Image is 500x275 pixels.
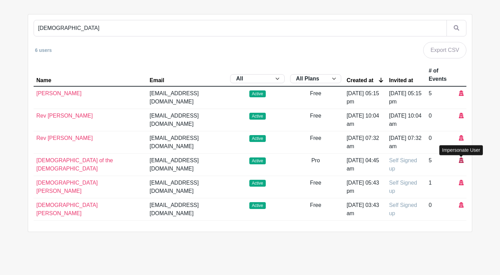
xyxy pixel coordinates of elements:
[287,198,344,221] td: Free
[36,135,93,141] a: Rev [PERSON_NAME]
[344,86,386,109] td: [DATE] 05:15 pm
[147,154,227,176] td: [EMAIL_ADDRESS][DOMAIN_NAME]
[386,86,426,109] td: [DATE] 05:15 pm
[147,176,227,198] td: [EMAIL_ADDRESS][DOMAIN_NAME]
[426,154,456,176] td: 5
[36,157,113,172] a: [DEMOGRAPHIC_DATA] of the [DEMOGRAPHIC_DATA]
[386,131,426,154] td: [DATE] 07:32 am
[287,176,344,198] td: Free
[35,47,52,53] small: 6 users
[287,131,344,154] td: Free
[344,198,386,221] td: [DATE] 03:43 am
[147,109,227,131] td: [EMAIL_ADDRESS][DOMAIN_NAME]
[423,42,466,58] a: Export CSV
[347,78,373,83] div: Created at
[36,78,144,83] a: Name
[249,113,266,120] span: Active
[426,198,456,221] td: 0
[344,109,386,131] td: [DATE] 10:04 am
[426,86,456,109] td: 5
[344,176,386,198] td: [DATE] 05:43 pm
[36,78,51,83] div: Name
[249,157,266,164] span: Active
[34,20,447,36] input: Search by name or email...
[36,90,82,96] a: [PERSON_NAME]
[249,180,266,187] span: Active
[389,78,413,83] div: Invited at
[389,180,417,194] span: Self Signed up
[147,198,227,221] td: [EMAIL_ADDRESS][DOMAIN_NAME]
[386,109,426,131] td: [DATE] 10:04 am
[344,154,386,176] td: [DATE] 04:45 am
[344,131,386,154] td: [DATE] 07:32 am
[36,113,93,119] a: Rev [PERSON_NAME]
[389,202,417,216] span: Self Signed up
[426,176,456,198] td: 1
[36,202,98,216] a: [DEMOGRAPHIC_DATA] [PERSON_NAME]
[389,78,423,83] a: Invited at
[249,90,266,97] span: Active
[249,135,266,142] span: Active
[347,77,384,83] a: Created at
[426,131,456,154] td: 0
[389,157,417,172] span: Self Signed up
[287,154,344,176] td: Pro
[287,86,344,109] td: Free
[147,86,227,109] td: [EMAIL_ADDRESS][DOMAIN_NAME]
[150,78,164,83] div: Email
[439,145,483,155] div: Impersonate User
[36,180,98,194] a: [DEMOGRAPHIC_DATA] [PERSON_NAME]
[150,78,225,83] a: Email
[147,131,227,154] td: [EMAIL_ADDRESS][DOMAIN_NAME]
[426,64,456,86] th: # of Events
[426,109,456,131] td: 0
[249,202,266,209] span: Active
[287,109,344,131] td: Free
